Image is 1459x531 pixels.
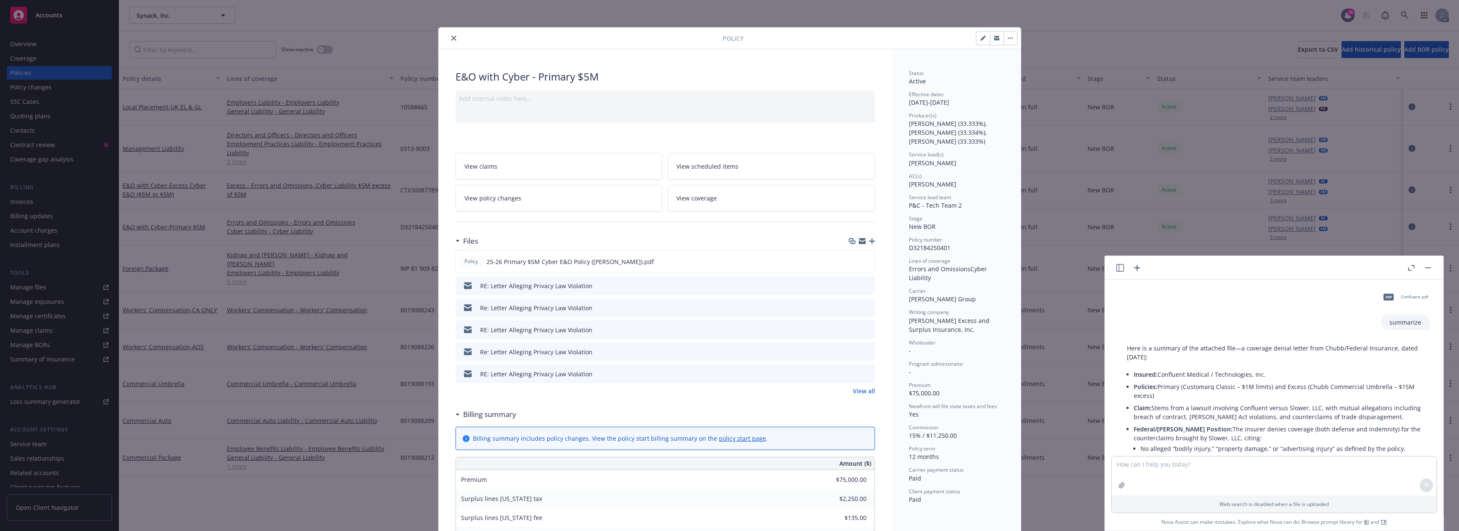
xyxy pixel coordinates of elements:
span: Cyber Liability [909,265,989,282]
li: “Personal injury” coverage specifically excludes the type of business disparagement alleged. [1140,455,1421,467]
div: Re: Letter Alleging Privacy Law Violation [480,348,593,356]
div: Add internal notes here... [459,94,872,103]
button: preview file [864,303,872,312]
span: Paid [909,495,921,503]
span: Nova Assist can make mistakes. Explore what Nova can do: Browse prompt library for and [1108,513,1440,531]
div: Billing summary [456,409,516,420]
button: download file [850,348,857,356]
button: preview file [864,370,872,378]
span: 15% / $11,250.00 [909,431,957,439]
div: RE: Letter Alleging Privacy Law Violation [480,370,593,378]
span: Policy number [909,236,942,243]
p: Here is a summary of the attached file—a coverage denial letter from Chubb/Federal Insurance, dat... [1127,344,1421,361]
span: Premium [461,475,487,484]
button: download file [850,303,857,312]
span: Paid [909,474,921,482]
span: Lines of coverage [909,257,950,264]
a: BI [1364,518,1369,525]
span: View scheduled items [676,162,738,171]
span: Surplus lines [US_STATE] fee [461,514,542,522]
button: close [449,33,459,43]
span: Service lead(s) [909,151,944,158]
span: [PERSON_NAME] Excess and Surplus Insurance, Inc. [909,317,991,334]
span: Carrier payment status [909,466,964,473]
span: Commission [909,424,938,431]
span: Federal/[PERSON_NAME] Position: [1134,425,1233,433]
a: policy start page [719,434,766,442]
span: [PERSON_NAME] (33.333%), [PERSON_NAME] (33.334%), [PERSON_NAME] (33.333%) [909,120,989,145]
span: Policies: [1134,383,1157,391]
div: E&O with Cyber - Primary $5M [456,70,875,84]
span: Surplus lines [US_STATE] tax [461,495,542,503]
span: - [909,368,911,376]
button: preview file [864,257,871,266]
span: [PERSON_NAME] [909,180,956,188]
span: Policy [723,34,743,43]
input: 0.00 [816,512,872,524]
span: View coverage [676,194,717,203]
span: [PERSON_NAME] [909,159,956,167]
span: Client payment status [909,488,960,495]
span: - [909,347,911,355]
span: Producer(s) [909,112,936,119]
span: Service lead team [909,194,951,201]
span: $75,000.00 [909,389,939,397]
span: Confluent.pdf [1401,294,1428,300]
a: View policy changes [456,185,663,211]
div: Re: Letter Alleging Privacy Law Violation [480,303,593,312]
span: Amount ($) [839,459,871,468]
span: AC(s) [909,172,922,180]
a: View claims [456,153,663,180]
span: Effective dates [909,91,944,98]
span: Insured: [1134,370,1157,378]
button: download file [850,325,857,334]
div: RE: Letter Alleging Privacy Law Violation [480,281,593,290]
li: No alleged “bodily injury,” “property damage,” or “advertising injury” as defined by the policy. [1140,442,1421,455]
span: Errors and Omissions [909,265,970,273]
span: Status [909,70,924,77]
li: Stems from a lawsuit involving Confluent versus Slower, LLC, with mutual allegations including br... [1134,402,1421,423]
a: View scheduled items [668,153,875,180]
li: Confluent Medical / Technologies, Inc. [1134,368,1421,381]
span: Newfront will file state taxes and fees [909,403,997,410]
span: Policy [463,258,480,265]
div: Billing summary includes policy changes. View the policy start billing summary on the . [473,434,768,443]
div: pdfConfluent.pdf [1378,286,1430,308]
h3: Billing summary [463,409,516,420]
div: [DATE] - [DATE] [909,91,1004,107]
span: Carrier [909,287,926,295]
input: 0.00 [816,492,872,505]
button: preview file [864,348,872,356]
span: Writing company [909,309,949,316]
span: [PERSON_NAME] Group [909,295,976,303]
h3: Files [463,236,478,247]
span: New BOR [909,222,936,231]
span: View policy changes [464,194,521,203]
input: 0.00 [816,473,872,486]
button: download file [850,281,857,290]
span: D32184250401 [909,244,950,252]
span: Program administrator [909,360,963,367]
li: The insurer denies coverage (both defense and indemnity) for the counterclaims brought by Slower,... [1134,423,1421,481]
span: Premium [909,381,931,389]
button: preview file [864,325,872,334]
a: View all [853,386,875,395]
p: Web search is disabled when a file is uploaded [1117,500,1431,508]
a: TR [1381,518,1387,525]
button: download file [850,370,857,378]
span: Yes [909,410,919,418]
p: summarize [1389,318,1421,327]
a: View coverage [668,185,875,211]
span: 25-26 Primary $5M Cyber E&O Policy ([PERSON_NAME]).pdf [486,257,654,266]
span: Active [909,77,926,85]
span: 12 months [909,453,939,461]
button: download file [850,257,857,266]
span: Wholesaler [909,339,936,346]
span: Policy term [909,445,935,452]
span: View claims [464,162,498,171]
span: Claim: [1134,404,1152,412]
span: Stage [909,215,922,222]
li: Primary (Customarq Classic – $1M limits) and Excess (Chubb Commercial Umbrella – $15M excess) [1134,381,1421,402]
span: pdf [1384,294,1394,300]
div: RE: Letter Alleging Privacy Law Violation [480,325,593,334]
